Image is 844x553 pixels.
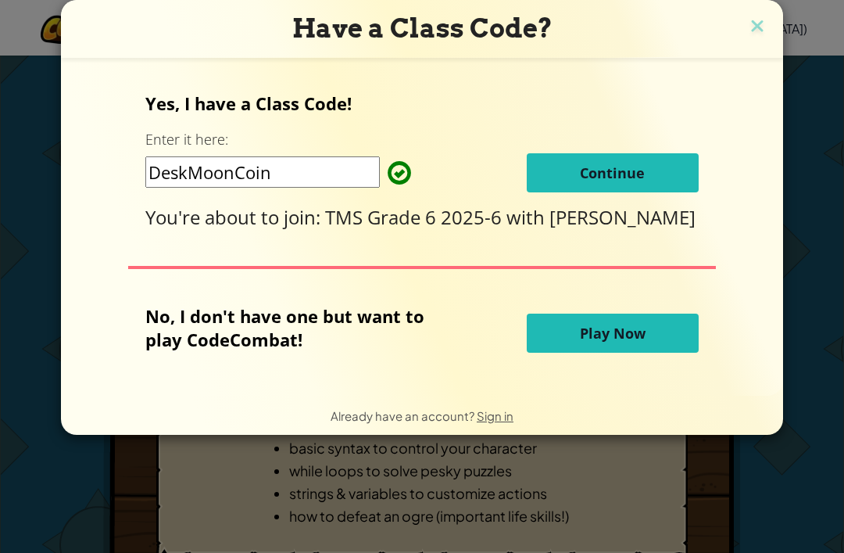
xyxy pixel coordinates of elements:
[549,204,696,230] span: [PERSON_NAME]
[477,408,513,423] a: Sign in
[506,204,549,230] span: with
[325,204,506,230] span: TMS Grade 6 2025-6
[145,92,698,115] p: Yes, I have a Class Code!
[580,163,645,182] span: Continue
[527,314,699,353] button: Play Now
[145,204,325,230] span: You're about to join:
[580,324,646,343] span: Play Now
[331,408,477,423] span: Already have an account?
[527,153,699,192] button: Continue
[747,16,767,39] img: close icon
[145,130,228,149] label: Enter it here:
[145,304,448,351] p: No, I don't have one but want to play CodeCombat!
[292,13,553,44] span: Have a Class Code?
